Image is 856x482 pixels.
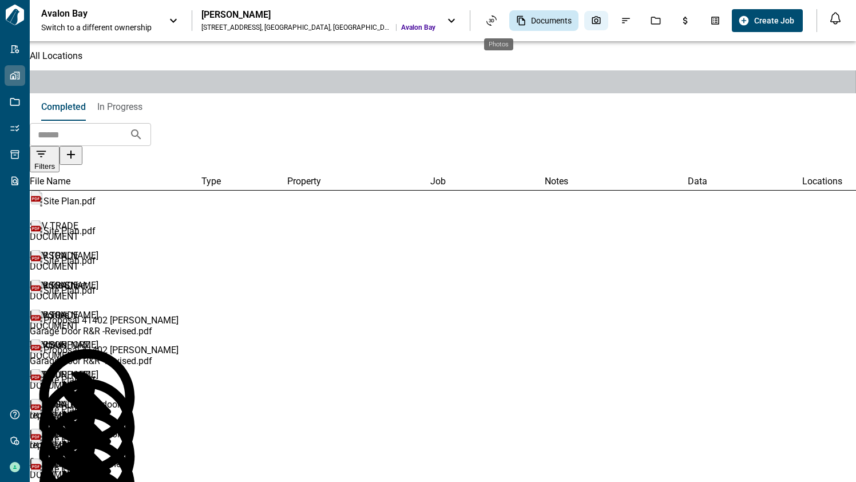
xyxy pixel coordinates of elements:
[201,23,391,32] div: [STREET_ADDRESS] , [GEOGRAPHIC_DATA] , [GEOGRAPHIC_DATA]
[287,172,430,191] div: Property
[30,93,142,121] div: base tabs
[644,11,668,30] div: Jobs
[30,146,60,172] button: Filters
[531,15,572,26] span: Documents
[673,11,698,30] div: Budgets
[479,11,504,30] div: Asset View
[509,10,578,31] div: Documents
[688,172,802,191] div: Data
[60,146,82,165] button: Upload documents
[201,172,287,191] div: Type
[754,15,794,26] span: Create Job
[732,9,803,32] button: Create Job
[545,172,688,191] div: Notes
[41,22,157,33] span: Switch to a different ownership
[201,9,435,21] div: [PERSON_NAME]
[97,101,142,113] span: In Progress
[584,11,608,30] div: Photos
[430,172,545,191] div: Job
[484,38,513,50] div: Photos
[41,8,144,19] p: Avalon Bay
[703,11,727,30] div: Takeoff Center
[34,162,55,171] span: Filters
[41,101,86,113] span: Completed
[30,172,201,191] div: File Name
[401,23,435,32] span: Avalon Bay
[826,9,845,27] button: Open notification feed
[614,11,638,30] div: Issues & Info
[30,50,856,61] p: All Locations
